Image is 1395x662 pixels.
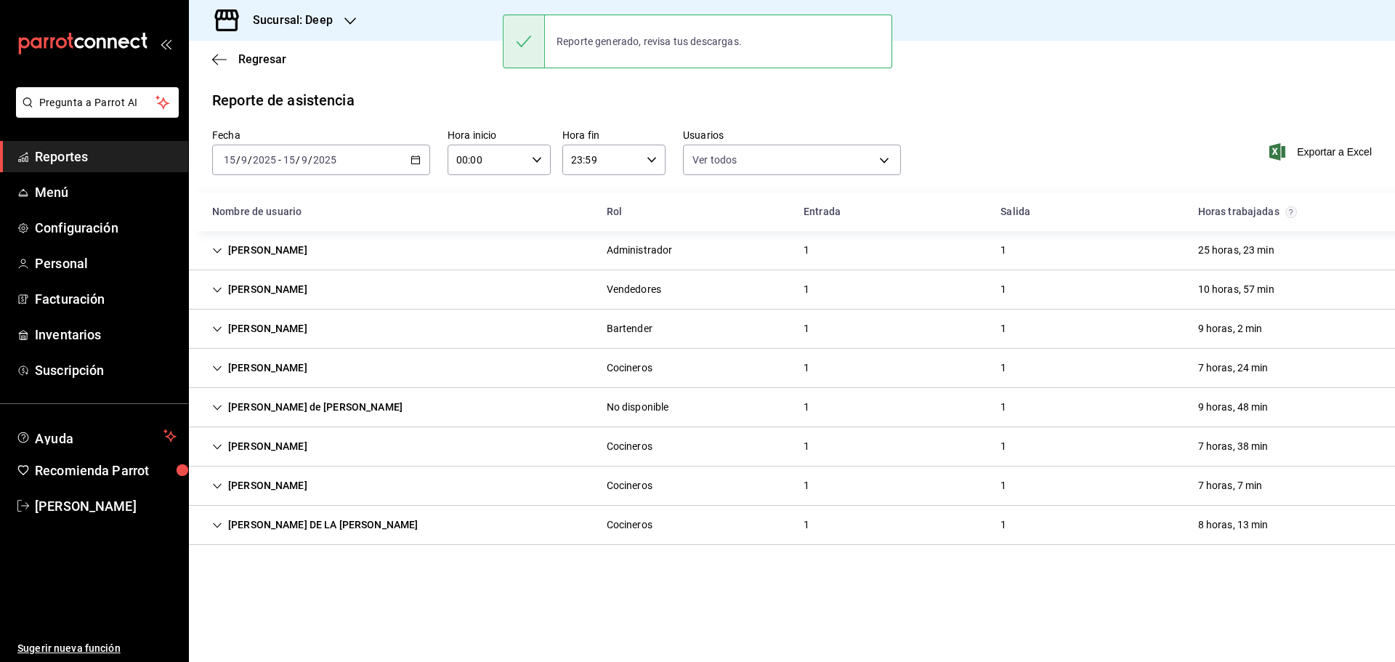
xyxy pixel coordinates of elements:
[607,400,669,415] div: No disponible
[607,360,652,376] div: Cocineros
[223,154,236,166] input: --
[989,237,1018,264] div: Cell
[238,52,286,66] span: Regresar
[1186,198,1383,225] div: HeadCell
[201,276,319,303] div: Cell
[595,315,664,342] div: Cell
[10,105,179,121] a: Pregunta a Parrot AI
[692,153,737,167] span: Ver todos
[278,154,281,166] span: -
[35,289,177,309] span: Facturación
[17,641,177,656] span: Sugerir nueva función
[1272,143,1372,161] button: Exportar a Excel
[562,130,666,140] label: Hora fin
[989,355,1018,382] div: Cell
[301,154,308,166] input: --
[35,461,177,480] span: Recomienda Parrot
[308,154,312,166] span: /
[792,315,821,342] div: Cell
[792,355,821,382] div: Cell
[201,198,595,225] div: HeadCell
[212,52,286,66] button: Regresar
[989,276,1018,303] div: Cell
[989,433,1018,460] div: Cell
[1186,276,1286,303] div: Cell
[792,394,821,421] div: Cell
[189,310,1395,349] div: Row
[1186,433,1280,460] div: Cell
[595,355,664,382] div: Cell
[792,433,821,460] div: Cell
[1186,394,1280,421] div: Cell
[595,394,681,421] div: Cell
[160,38,171,49] button: open_drawer_menu
[989,394,1018,421] div: Cell
[236,154,240,166] span: /
[989,198,1186,225] div: HeadCell
[448,130,551,140] label: Hora inicio
[683,130,901,140] label: Usuarios
[283,154,296,166] input: --
[607,439,652,454] div: Cocineros
[35,147,177,166] span: Reportes
[248,154,252,166] span: /
[792,276,821,303] div: Cell
[35,496,177,516] span: [PERSON_NAME]
[595,198,792,225] div: HeadCell
[16,87,179,118] button: Pregunta a Parrot AI
[252,154,277,166] input: ----
[201,355,319,382] div: Cell
[35,218,177,238] span: Configuración
[545,25,753,57] div: Reporte generado, revisa tus descargas.
[39,95,156,110] span: Pregunta a Parrot AI
[607,243,673,258] div: Administrador
[312,154,337,166] input: ----
[201,237,319,264] div: Cell
[1186,472,1274,499] div: Cell
[595,276,673,303] div: Cell
[201,472,319,499] div: Cell
[201,512,429,538] div: Cell
[792,237,821,264] div: Cell
[607,282,661,297] div: Vendedores
[607,478,652,493] div: Cocineros
[607,517,652,533] div: Cocineros
[35,427,158,445] span: Ayuda
[201,394,414,421] div: Cell
[189,270,1395,310] div: Row
[595,472,664,499] div: Cell
[1186,355,1280,382] div: Cell
[35,182,177,202] span: Menú
[201,315,319,342] div: Cell
[201,433,319,460] div: Cell
[1285,206,1297,218] svg: El total de horas trabajadas por usuario es el resultado de la suma redondeada del registro de ho...
[240,154,248,166] input: --
[189,193,1395,231] div: Head
[212,130,430,140] label: Fecha
[189,388,1395,427] div: Row
[595,512,664,538] div: Cell
[607,321,652,336] div: Bartender
[1186,237,1286,264] div: Cell
[35,325,177,344] span: Inventarios
[1186,315,1274,342] div: Cell
[35,254,177,273] span: Personal
[189,427,1395,467] div: Row
[595,433,664,460] div: Cell
[189,231,1395,270] div: Row
[296,154,300,166] span: /
[241,12,333,29] h3: Sucursal: Deep
[792,512,821,538] div: Cell
[212,89,355,111] div: Reporte de asistencia
[35,360,177,380] span: Suscripción
[1186,512,1280,538] div: Cell
[595,237,684,264] div: Cell
[189,506,1395,545] div: Row
[189,349,1395,388] div: Row
[189,193,1395,545] div: Container
[989,512,1018,538] div: Cell
[792,198,989,225] div: HeadCell
[989,315,1018,342] div: Cell
[189,467,1395,506] div: Row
